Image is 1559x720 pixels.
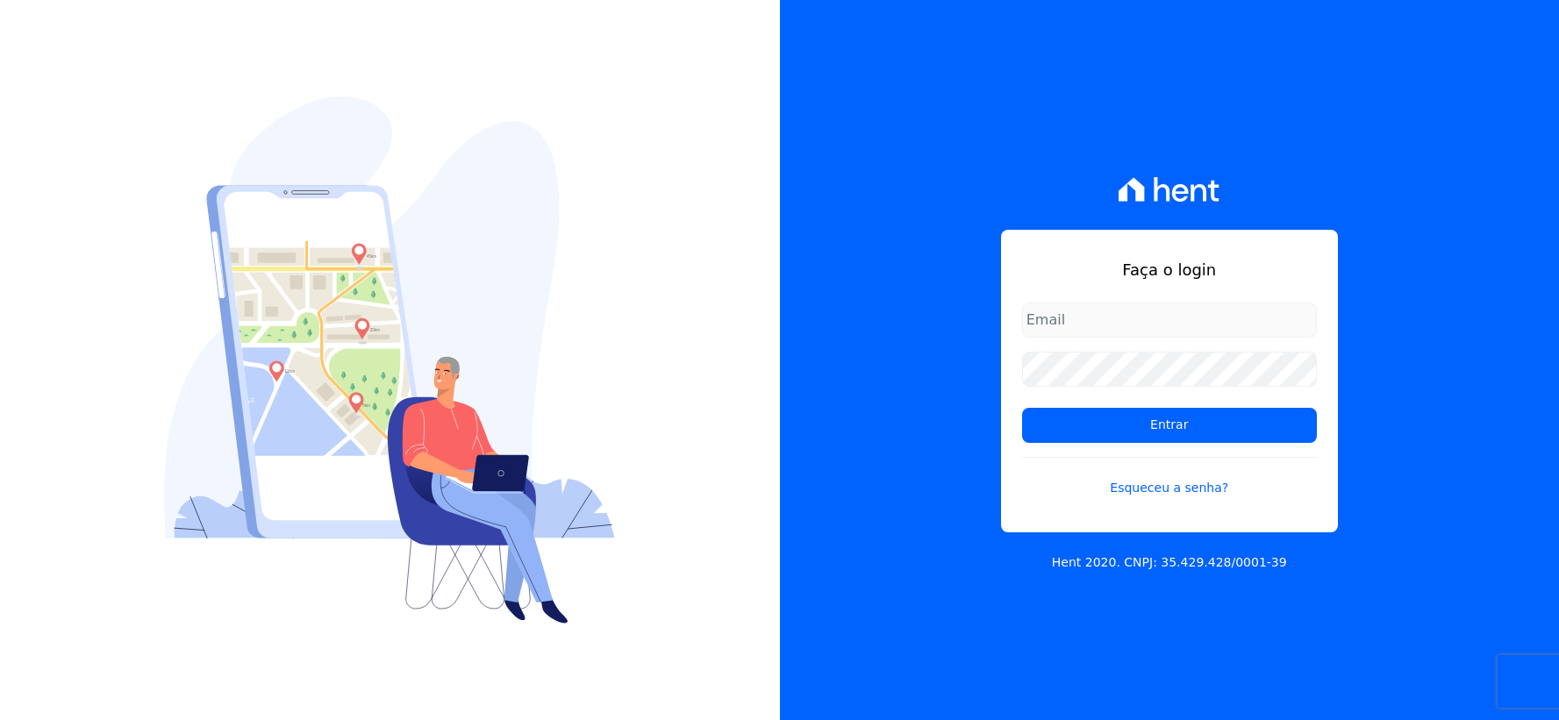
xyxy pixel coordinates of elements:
input: Email [1022,303,1317,338]
input: Entrar [1022,408,1317,443]
h1: Faça o login [1022,258,1317,282]
img: Login [164,96,615,624]
a: Esqueceu a senha? [1022,457,1317,497]
p: Hent 2020. CNPJ: 35.429.428/0001-39 [1052,553,1287,572]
